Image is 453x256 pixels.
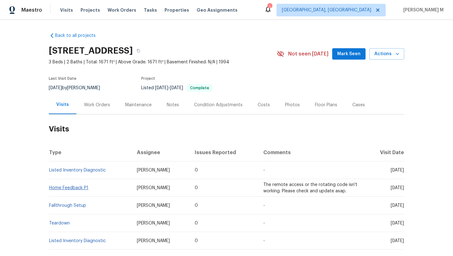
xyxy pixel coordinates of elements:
[352,102,365,108] div: Cases
[60,7,73,13] span: Visits
[401,7,444,13] span: [PERSON_NAME] M
[195,203,198,208] span: 0
[49,48,133,54] h2: [STREET_ADDRESS]
[133,45,144,56] button: Copy Address
[288,51,328,57] span: Not seen [DATE]
[369,48,404,60] button: Actions
[137,221,170,225] span: [PERSON_NAME]
[190,144,259,161] th: Issues Reported
[137,239,170,243] span: [PERSON_NAME]
[21,7,42,13] span: Maestro
[49,32,109,39] a: Back to all projects
[263,239,265,243] span: -
[374,50,399,58] span: Actions
[170,86,183,90] span: [DATE]
[315,102,337,108] div: Floor Plans
[84,102,110,108] div: Work Orders
[56,102,69,108] div: Visits
[49,77,76,80] span: Last Visit Date
[167,102,179,108] div: Notes
[132,144,190,161] th: Assignee
[141,86,212,90] span: Listed
[258,144,365,161] th: Comments
[197,7,238,13] span: Geo Assignments
[49,84,108,92] div: by [PERSON_NAME]
[155,86,183,90] span: -
[195,239,198,243] span: 0
[49,186,88,190] a: Home Feedback P1
[332,48,366,60] button: Mark Seen
[137,186,170,190] span: [PERSON_NAME]
[49,221,70,225] a: Teardown
[195,168,198,172] span: 0
[49,114,404,144] h2: Visits
[391,186,404,190] span: [DATE]
[141,77,155,80] span: Project
[49,168,106,172] a: Listed Inventory Diagnostic
[165,7,189,13] span: Properties
[49,59,277,65] span: 3 Beds | 2 Baths | Total: 1671 ft² | Above Grade: 1671 ft² | Basement Finished: N/A | 1994
[263,168,265,172] span: -
[137,168,170,172] span: [PERSON_NAME]
[391,221,404,225] span: [DATE]
[267,4,272,10] div: 1
[263,221,265,225] span: -
[49,144,132,161] th: Type
[263,203,265,208] span: -
[137,203,170,208] span: [PERSON_NAME]
[49,86,62,90] span: [DATE]
[391,203,404,208] span: [DATE]
[155,86,168,90] span: [DATE]
[365,144,404,161] th: Visit Date
[49,203,86,208] a: Fallthrough Setup
[391,239,404,243] span: [DATE]
[81,7,100,13] span: Projects
[391,168,404,172] span: [DATE]
[263,183,357,193] span: The remote access or the rotating code isn't working. Please check and update asap.
[49,239,106,243] a: Listed Inventory Diagnostic
[258,102,270,108] div: Costs
[282,7,371,13] span: [GEOGRAPHIC_DATA], [GEOGRAPHIC_DATA]
[108,7,136,13] span: Work Orders
[144,8,157,12] span: Tasks
[195,186,198,190] span: 0
[285,102,300,108] div: Photos
[194,102,243,108] div: Condition Adjustments
[125,102,152,108] div: Maintenance
[187,86,212,90] span: Complete
[337,50,361,58] span: Mark Seen
[195,221,198,225] span: 0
